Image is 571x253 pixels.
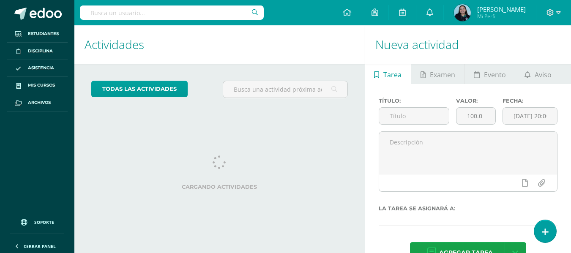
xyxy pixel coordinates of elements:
[464,64,515,84] a: Evento
[7,77,68,94] a: Mis cursos
[28,30,59,37] span: Estudiantes
[477,13,526,20] span: Mi Perfil
[515,64,560,84] a: Aviso
[375,25,561,64] h1: Nueva actividad
[7,94,68,112] a: Archivos
[28,99,51,106] span: Archivos
[7,60,68,77] a: Asistencia
[411,64,464,84] a: Examen
[10,211,64,231] a: Soporte
[28,65,54,71] span: Asistencia
[456,108,495,124] input: Puntos máximos
[379,205,557,212] label: La tarea se asignará a:
[383,65,402,85] span: Tarea
[28,48,53,54] span: Disciplina
[454,4,471,21] img: 8c46c7f4271155abb79e2bc50b6ca956.png
[34,219,54,225] span: Soporte
[85,25,355,64] h1: Actividades
[535,65,552,85] span: Aviso
[430,65,455,85] span: Examen
[28,82,55,89] span: Mis cursos
[456,98,496,104] label: Valor:
[484,65,506,85] span: Evento
[7,43,68,60] a: Disciplina
[379,98,449,104] label: Título:
[477,5,526,14] span: [PERSON_NAME]
[91,184,348,190] label: Cargando actividades
[503,108,557,124] input: Fecha de entrega
[91,81,188,97] a: todas las Actividades
[7,25,68,43] a: Estudiantes
[80,5,264,20] input: Busca un usuario...
[503,98,557,104] label: Fecha:
[379,108,449,124] input: Título
[24,243,56,249] span: Cerrar panel
[365,64,411,84] a: Tarea
[223,81,347,98] input: Busca una actividad próxima aquí...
